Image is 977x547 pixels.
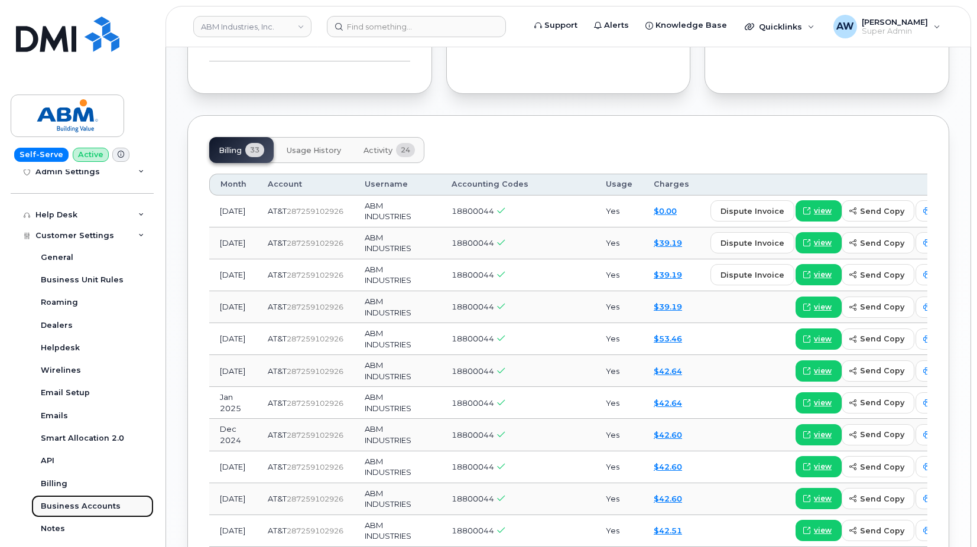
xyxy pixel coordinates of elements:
[452,526,494,535] span: 18800044
[814,398,832,408] span: view
[354,483,441,515] td: ABM INDUSTRIES
[655,19,727,31] span: Knowledge Base
[637,14,735,37] a: Knowledge Base
[814,237,832,248] span: view
[595,174,643,195] th: Usage
[796,392,842,413] a: view
[287,431,343,439] span: 287259102926
[720,269,784,281] span: dispute invoice
[209,291,257,323] td: [DATE]
[452,206,494,216] span: 18800044
[842,520,914,541] button: send copy
[354,259,441,291] td: ABM INDUSTRIES
[452,462,494,471] span: 18800044
[842,264,914,285] button: send copy
[862,17,928,27] span: [PERSON_NAME]
[287,526,343,535] span: 287259102926
[354,196,441,227] td: ABM INDUSTRIES
[654,206,677,216] a: $0.00
[654,494,682,503] a: $42.60
[354,323,441,355] td: ABM INDUSTRIES
[452,366,494,376] span: 18800044
[209,419,257,451] td: Dec 2024
[595,355,643,387] td: Yes
[842,488,914,509] button: send copy
[796,488,842,509] a: view
[209,451,257,483] td: [DATE]
[354,174,441,195] th: Username
[796,456,842,477] a: view
[842,297,914,318] button: send copy
[287,494,343,503] span: 287259102926
[860,365,904,376] span: send copy
[814,334,832,344] span: view
[814,206,832,216] span: view
[842,392,914,413] button: send copy
[452,494,494,503] span: 18800044
[860,461,904,473] span: send copy
[654,366,682,376] a: $42.64
[287,239,343,248] span: 287259102926
[842,424,914,445] button: send copy
[654,398,682,408] a: $42.64
[710,264,794,285] button: dispute invoice
[287,334,343,343] span: 287259102926
[287,463,343,471] span: 287259102926
[604,19,629,31] span: Alerts
[595,387,643,419] td: Yes
[595,483,643,515] td: Yes
[654,526,682,535] a: $42.51
[825,15,949,38] div: Alyssa Wagner
[595,451,643,483] td: Yes
[796,232,842,253] a: view
[595,227,643,259] td: Yes
[814,269,832,280] span: view
[595,259,643,291] td: Yes
[268,334,287,343] span: AT&T
[209,323,257,355] td: [DATE]
[287,146,341,155] span: Usage History
[796,520,842,541] a: view
[842,360,914,382] button: send copy
[544,19,577,31] span: Support
[586,14,637,37] a: Alerts
[842,232,914,253] button: send copy
[209,483,257,515] td: [DATE]
[452,334,494,343] span: 18800044
[363,146,392,155] span: Activity
[354,387,441,419] td: ABM INDUSTRIES
[209,387,257,419] td: Jan 2025
[354,291,441,323] td: ABM INDUSTRIES
[710,232,794,253] button: dispute invoice
[268,366,287,376] span: AT&T
[595,196,643,227] td: Yes
[814,302,832,312] span: view
[862,27,928,36] span: Super Admin
[860,333,904,344] span: send copy
[354,419,441,451] td: ABM INDUSTRIES
[452,398,494,408] span: 18800044
[268,238,287,248] span: AT&T
[268,462,287,471] span: AT&T
[595,515,643,547] td: Yes
[860,493,904,504] span: send copy
[860,237,904,249] span: send copy
[860,397,904,408] span: send copy
[710,200,794,222] button: dispute invoice
[654,270,682,279] a: $39.19
[720,206,784,217] span: dispute invoice
[759,22,802,31] span: Quicklinks
[595,291,643,323] td: Yes
[452,238,494,248] span: 18800044
[860,429,904,440] span: send copy
[268,398,287,408] span: AT&T
[396,143,415,157] span: 24
[287,271,343,279] span: 287259102926
[796,328,842,350] a: view
[209,227,257,259] td: [DATE]
[327,16,506,37] input: Find something...
[796,297,842,318] a: view
[595,323,643,355] td: Yes
[654,462,682,471] a: $42.60
[654,302,682,311] a: $39.19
